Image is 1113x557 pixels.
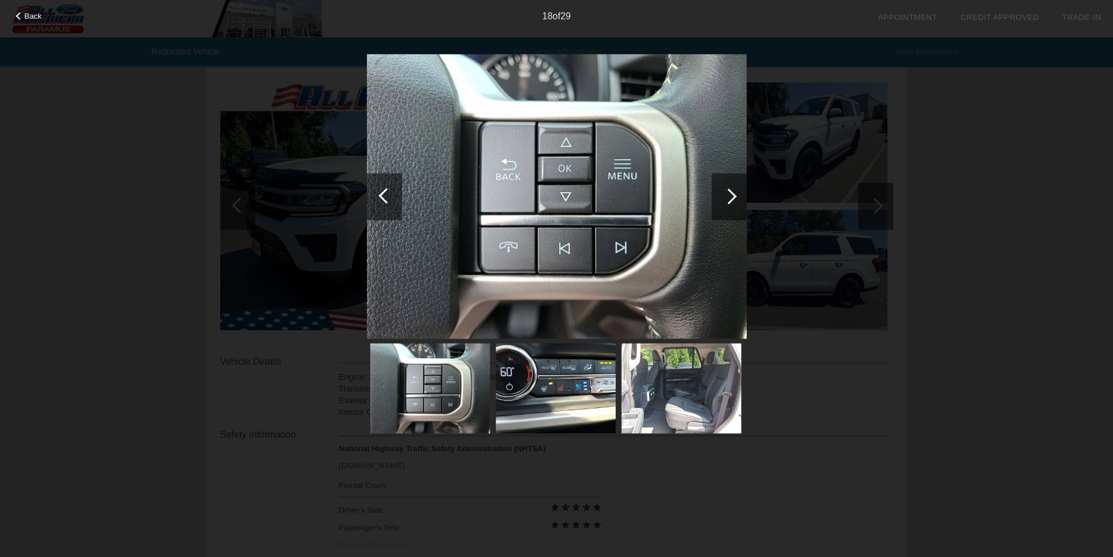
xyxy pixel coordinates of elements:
a: Appointment [878,13,937,22]
a: Credit Approved [961,13,1039,22]
a: Trade-In [1062,13,1101,22]
img: 18.jpg [367,54,747,339]
span: 29 [560,11,571,21]
img: 19.jpg [495,344,615,434]
img: 18.jpg [370,344,490,434]
span: Back [25,12,42,20]
img: 20.jpg [621,344,741,434]
span: 18 [542,11,553,21]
